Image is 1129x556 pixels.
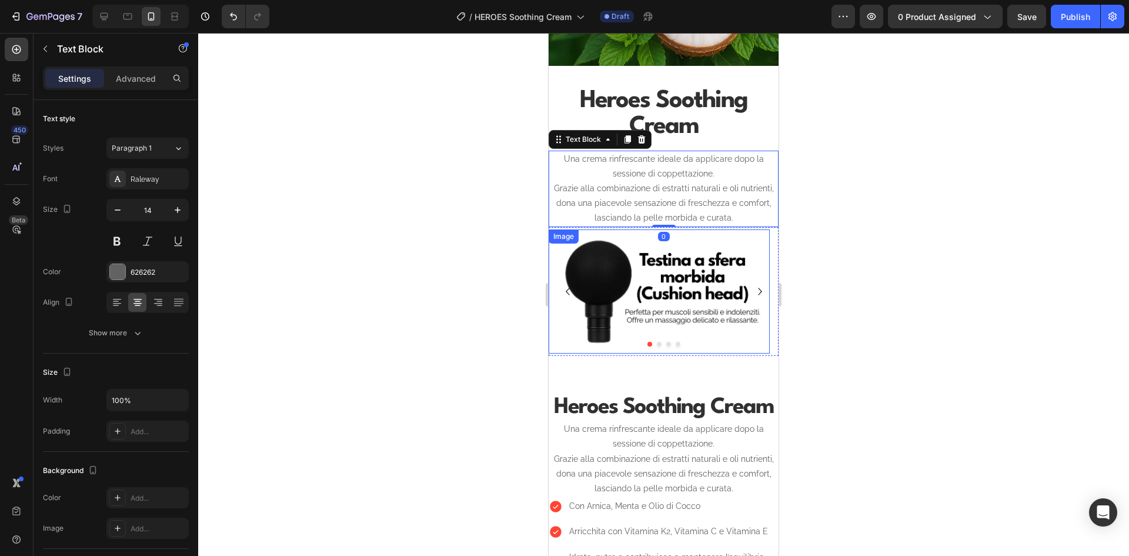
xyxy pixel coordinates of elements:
[43,143,64,154] div: Styles
[106,138,189,159] button: Paragraph 1
[107,389,188,411] input: Auto
[612,11,629,22] span: Draft
[131,524,186,534] div: Add...
[89,327,143,339] div: Show more
[131,174,186,185] div: Raleway
[1061,11,1090,23] div: Publish
[549,33,779,556] iframe: Design area
[43,523,64,534] div: Image
[116,72,156,85] p: Advanced
[43,114,75,124] div: Text style
[475,11,572,23] span: HEROES Soothing Cream
[1007,5,1046,28] button: Save
[888,5,1003,28] button: 0 product assigned
[222,5,269,28] div: Undo/Redo
[469,11,472,23] span: /
[43,395,62,405] div: Width
[112,143,152,154] span: Paragraph 1
[11,125,28,135] div: 450
[9,215,28,225] div: Beta
[43,174,58,184] div: Font
[1089,498,1117,527] div: Open Intercom Messenger
[43,295,76,311] div: Align
[43,463,100,479] div: Background
[57,42,157,56] p: Text Block
[131,493,186,504] div: Add...
[43,426,70,437] div: Padding
[43,267,61,277] div: Color
[131,267,186,278] div: 626262
[43,492,61,503] div: Color
[131,427,186,437] div: Add...
[898,11,976,23] span: 0 product assigned
[58,72,91,85] p: Settings
[21,517,228,547] p: Idrata, nutre e contribuisce a mantenere l’equilibrio della pelle
[5,5,88,28] button: 7
[43,365,74,381] div: Size
[43,202,74,218] div: Size
[43,322,189,344] button: Show more
[1051,5,1100,28] button: Publish
[1017,12,1037,22] span: Save
[77,9,82,24] p: 7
